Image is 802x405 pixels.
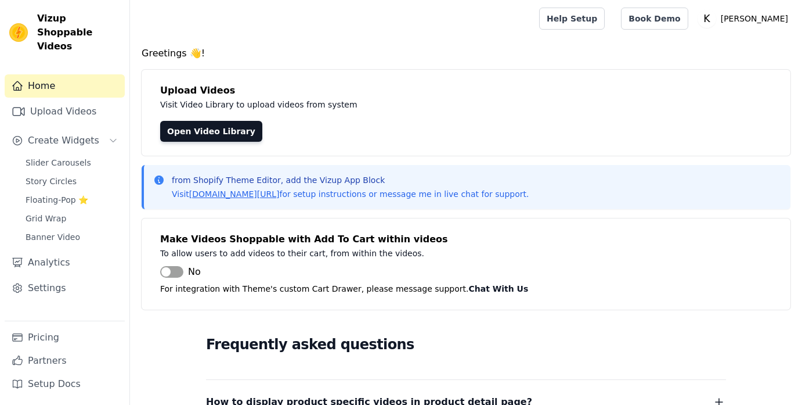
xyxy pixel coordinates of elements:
[9,23,28,42] img: Vizup
[26,231,80,243] span: Banner Video
[19,229,125,245] a: Banner Video
[5,129,125,152] button: Create Widgets
[19,210,125,227] a: Grid Wrap
[172,188,529,200] p: Visit for setup instructions or message me in live chat for support.
[5,74,125,98] a: Home
[5,277,125,300] a: Settings
[160,282,772,296] p: For integration with Theme's custom Cart Drawer, please message support.
[5,349,125,372] a: Partners
[19,173,125,189] a: Story Circles
[160,98,680,112] p: Visit Video Library to upload videos from system
[26,157,91,169] span: Slider Carousels
[19,155,125,171] a: Slider Carousels
[142,46,790,60] h4: Greetings 👋!
[160,265,201,279] button: No
[189,189,280,199] a: [DOMAIN_NAME][URL]
[26,213,66,224] span: Grid Wrap
[5,372,125,396] a: Setup Docs
[206,333,726,356] h2: Frequently asked questions
[37,12,120,53] span: Vizup Shoppable Videos
[698,8,793,29] button: K [PERSON_NAME]
[5,251,125,274] a: Analytics
[703,13,710,24] text: K
[469,282,529,296] button: Chat With Us
[19,192,125,208] a: Floating-Pop ⭐
[5,326,125,349] a: Pricing
[28,134,99,148] span: Create Widgets
[188,265,201,279] span: No
[539,8,605,30] a: Help Setup
[160,84,772,98] h4: Upload Videos
[160,232,772,246] h4: Make Videos Shoppable with Add To Cart within videos
[716,8,793,29] p: [PERSON_NAME]
[160,121,262,142] a: Open Video Library
[621,8,688,30] a: Book Demo
[172,174,529,186] p: from Shopify Theme Editor, add the Vizup App Block
[160,246,680,260] p: To allow users to add videos to their cart, from within the videos.
[26,175,77,187] span: Story Circles
[5,100,125,123] a: Upload Videos
[26,194,88,206] span: Floating-Pop ⭐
